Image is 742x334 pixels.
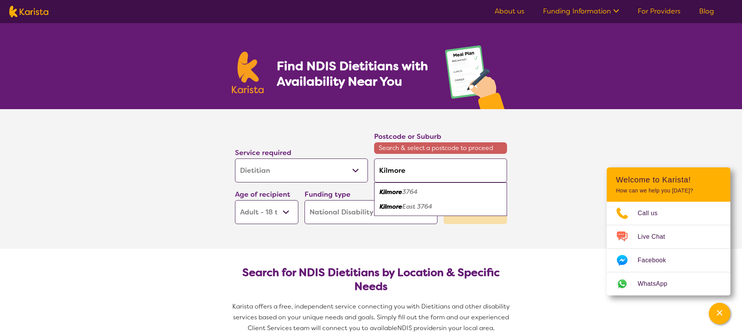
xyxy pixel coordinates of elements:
[241,266,501,294] h2: Search for NDIS Dietitians by Location & Specific Needs
[638,255,675,266] span: Facebook
[235,148,291,157] label: Service required
[414,324,441,332] span: providers
[397,324,412,332] span: NDIS
[699,7,714,16] a: Blog
[709,303,730,324] button: Channel Menu
[277,58,429,89] h1: Find NDIS Dietitians with Availability Near You
[380,202,402,211] em: Kilmore
[607,167,730,295] div: Channel Menu
[616,187,721,194] p: How can we help you [DATE]?
[232,302,511,332] span: Karista offers a free, independent service connecting you with Dietitians and other disability se...
[378,199,503,214] div: Kilmore East 3764
[374,159,507,182] input: Type
[607,202,730,295] ul: Choose channel
[9,6,48,17] img: Karista logo
[232,52,264,93] img: Karista logo
[235,190,290,199] label: Age of recipient
[402,202,432,211] em: East 3764
[607,272,730,295] a: Web link opens in a new tab.
[638,7,681,16] a: For Providers
[305,190,351,199] label: Funding type
[442,42,510,109] img: dietitian
[616,175,721,184] h2: Welcome to Karista!
[374,132,441,141] label: Postcode or Suburb
[638,231,674,243] span: Live Chat
[441,324,495,332] span: in your local area.
[638,278,677,290] span: WhatsApp
[638,207,667,219] span: Call us
[374,142,507,154] span: Search & select a postcode to proceed
[380,188,402,196] em: Kilmore
[378,185,503,199] div: Kilmore 3764
[543,7,619,16] a: Funding Information
[402,188,418,196] em: 3764
[495,7,524,16] a: About us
